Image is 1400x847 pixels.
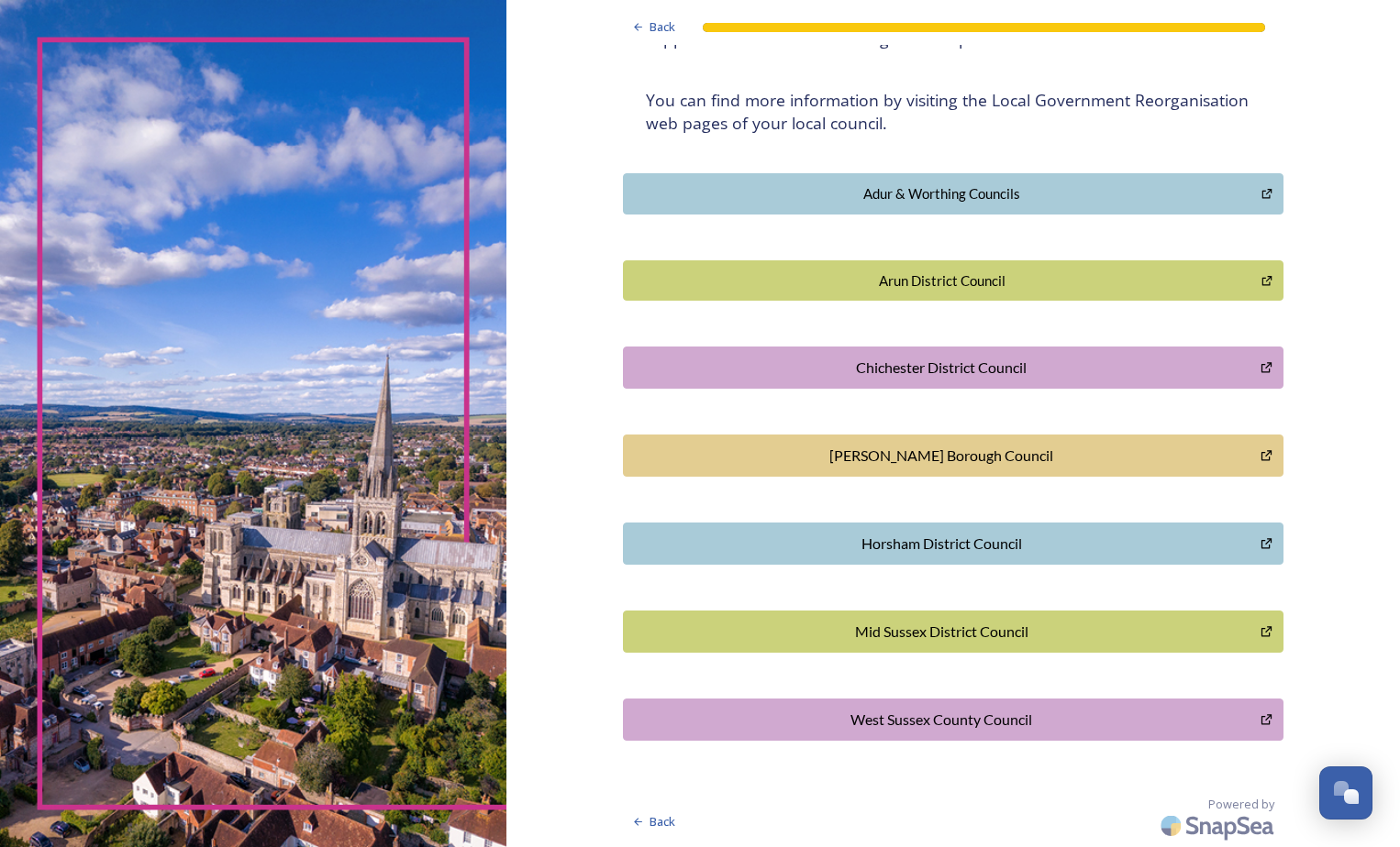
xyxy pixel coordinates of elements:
[646,89,1261,135] h4: You can find more information by visiting the Local Government Reorganisation web pages of your l...
[633,709,1250,731] div: West Sussex County Council
[633,533,1250,555] div: Horsham District Council
[633,445,1250,467] div: [PERSON_NAME] Borough Council
[633,183,1251,204] div: Adur & Worthing Councils
[650,18,675,36] span: Back
[623,610,1283,653] button: Mid Sussex District Council
[623,346,1283,389] button: Chichester District Council
[623,173,1283,214] button: Adur & Worthing Councils
[623,698,1283,741] button: West Sussex County Council
[1319,766,1372,819] button: Open Chat
[1208,796,1274,813] span: Powered by
[1155,804,1283,847] img: SnapSea Logo
[623,260,1283,302] button: Arun District Council
[623,522,1283,565] button: Horsham District Council
[623,434,1283,477] button: Crawley Borough Council
[633,357,1250,379] div: Chichester District Council
[633,621,1250,643] div: Mid Sussex District Council
[650,813,675,830] span: Back
[633,270,1251,291] div: Arun District Council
